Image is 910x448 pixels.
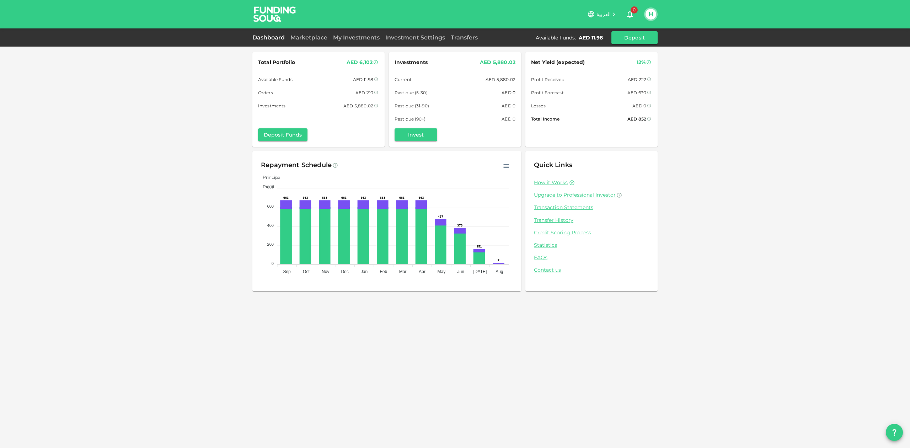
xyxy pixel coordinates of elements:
[534,254,649,261] a: FAQs
[502,102,515,110] div: AED 0
[257,184,275,189] span: Profit
[480,58,515,67] div: AED 5,880.02
[534,192,649,198] a: Upgrade to Professional Investor
[437,269,445,274] tspan: May
[395,115,426,123] span: Past due (90+)
[395,58,428,67] span: Investments
[596,11,611,17] span: العربية
[502,115,515,123] div: AED 0
[347,58,373,67] div: AED 6,102
[267,242,274,246] tspan: 200
[395,128,437,141] button: Invest
[258,128,307,141] button: Deposit Funds
[267,185,274,189] tspan: 800
[628,76,646,83] div: AED 222
[258,76,293,83] span: Available Funds
[353,76,373,83] div: AED 11.98
[627,89,646,96] div: AED 630
[623,7,637,21] button: 0
[531,58,585,67] span: Net Yield (expected)
[257,175,282,180] span: Principal
[322,269,329,274] tspan: Nov
[419,269,425,274] tspan: Apr
[473,269,487,274] tspan: [DATE]
[252,34,288,41] a: Dashboard
[502,89,515,96] div: AED 0
[611,31,658,44] button: Deposit
[457,269,464,274] tspan: Jun
[258,58,295,67] span: Total Portfolio
[631,6,638,14] span: 0
[303,269,310,274] tspan: Oct
[258,89,273,96] span: Orders
[534,179,568,186] a: How it Works
[536,34,576,41] div: Available Funds :
[534,242,649,249] a: Statistics
[399,269,407,274] tspan: Mar
[486,76,515,83] div: AED 5,880.02
[534,267,649,273] a: Contact us
[267,223,274,228] tspan: 400
[355,89,373,96] div: AED 210
[380,269,387,274] tspan: Feb
[258,102,285,110] span: Investments
[261,160,332,171] div: Repayment Schedule
[267,204,274,208] tspan: 600
[330,34,382,41] a: My Investments
[627,115,646,123] div: AED 852
[448,34,481,41] a: Transfers
[395,102,429,110] span: Past due (31-90)
[531,115,560,123] span: Total Income
[343,102,373,110] div: AED 5,880.02
[579,34,603,41] div: AED 11.98
[534,161,572,169] span: Quick Links
[395,76,412,83] span: Current
[646,9,656,20] button: H
[288,34,330,41] a: Marketplace
[534,217,649,224] a: Transfer History
[531,102,546,110] span: Losses
[395,89,428,96] span: Past due (5-30)
[886,424,903,441] button: question
[382,34,448,41] a: Investment Settings
[534,192,616,198] span: Upgrade to Professional Investor
[272,261,274,266] tspan: 0
[496,269,503,274] tspan: Aug
[361,269,368,274] tspan: Jan
[341,269,348,274] tspan: Dec
[531,89,564,96] span: Profit Forecast
[534,229,649,236] a: Credit Scoring Process
[534,204,649,211] a: Transaction Statements
[632,102,646,110] div: AED 0
[531,76,564,83] span: Profit Received
[283,269,291,274] tspan: Sep
[637,58,646,67] div: 12%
